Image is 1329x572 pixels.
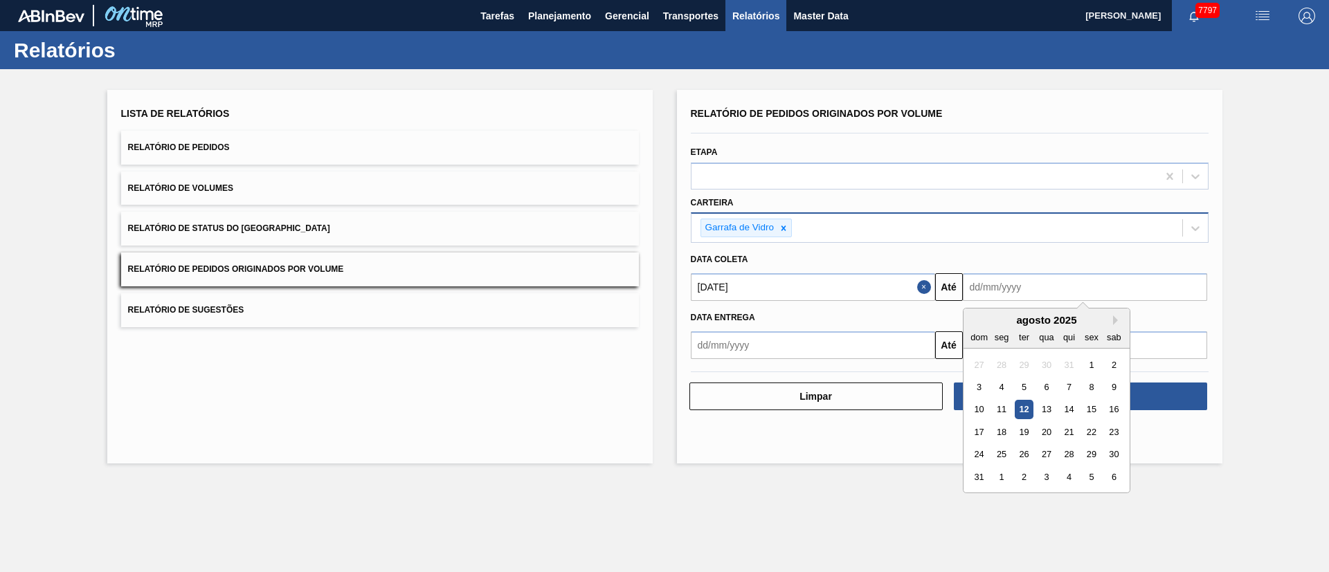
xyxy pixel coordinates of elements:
[970,378,988,396] div: Choose domingo, 3 de agosto de 2025
[1082,445,1101,464] div: Choose sexta-feira, 29 de agosto de 2025
[917,273,935,301] button: Close
[1059,356,1078,374] div: Not available quinta-feira, 31 de julho de 2025
[1059,328,1078,347] div: qui
[1082,423,1101,441] div: Choose sexta-feira, 22 de agosto de 2025
[691,331,935,359] input: dd/mm/yyyy
[1104,400,1123,419] div: Choose sábado, 16 de agosto de 2025
[1037,423,1056,441] div: Choose quarta-feira, 20 de agosto de 2025
[1113,315,1123,325] button: Next Month
[1014,328,1033,347] div: ter
[1082,328,1101,347] div: sex
[605,8,649,24] span: Gerencial
[992,468,1011,486] div: Choose segunda-feira, 1 de setembro de 2025
[970,328,988,347] div: dom
[128,264,344,274] span: Relatório de Pedidos Originados por Volume
[701,219,777,237] div: Garrafa de Vidro
[970,445,988,464] div: Choose domingo, 24 de agosto de 2025
[128,142,230,152] span: Relatório de Pedidos
[970,400,988,419] div: Choose domingo, 10 de agosto de 2025
[1082,468,1101,486] div: Choose sexta-feira, 5 de setembro de 2025
[970,356,988,374] div: Not available domingo, 27 de julho de 2025
[691,313,755,322] span: Data entrega
[1104,423,1123,441] div: Choose sábado, 23 de agosto de 2025
[128,183,233,193] span: Relatório de Volumes
[992,356,1011,374] div: Not available segunda-feira, 28 de julho de 2025
[1014,445,1033,464] div: Choose terça-feira, 26 de agosto de 2025
[992,378,1011,396] div: Choose segunda-feira, 4 de agosto de 2025
[1037,445,1056,464] div: Choose quarta-feira, 27 de agosto de 2025
[1014,356,1033,374] div: Not available terça-feira, 29 de julho de 2025
[1014,423,1033,441] div: Choose terça-feira, 19 de agosto de 2025
[954,382,1207,410] button: Download
[121,252,639,286] button: Relatório de Pedidos Originados por Volume
[18,10,84,22] img: TNhmsLtSVTkK8tSr43FrP2fwEKptu5GPRR3wAAAABJRU5ErkJggg==
[963,273,1207,301] input: dd/mm/yyyy
[121,108,230,119] span: Lista de Relatórios
[935,331,963,359] button: Até
[691,255,748,264] span: Data coleta
[992,400,1011,419] div: Choose segunda-feira, 11 de agosto de 2025
[121,293,639,327] button: Relatório de Sugestões
[992,445,1011,464] div: Choose segunda-feira, 25 de agosto de 2025
[1104,445,1123,464] div: Choose sábado, 30 de agosto de 2025
[1059,468,1078,486] div: Choose quinta-feira, 4 de setembro de 2025
[1059,378,1078,396] div: Choose quinta-feira, 7 de agosto de 2025
[1104,356,1123,374] div: Choose sábado, 2 de agosto de 2025
[1082,378,1101,396] div: Choose sexta-feira, 8 de agosto de 2025
[128,305,244,315] span: Relatório de Sugestões
[1104,468,1123,486] div: Choose sábado, 6 de setembro de 2025
[970,468,988,486] div: Choose domingo, 31 de agosto de 2025
[1014,378,1033,396] div: Choose terça-feira, 5 de agosto de 2025
[1037,378,1056,396] div: Choose quarta-feira, 6 de agosto de 2025
[691,147,718,157] label: Etapa
[1037,400,1056,419] div: Choose quarta-feira, 13 de agosto de 2025
[1082,400,1101,419] div: Choose sexta-feira, 15 de agosto de 2025
[793,8,848,24] span: Master Data
[691,198,734,207] label: Carteira
[1254,8,1271,24] img: userActions
[1037,356,1056,374] div: Not available quarta-feira, 30 de julho de 2025
[1037,468,1056,486] div: Choose quarta-feira, 3 de setembro de 2025
[968,353,1125,488] div: month 2025-08
[1059,445,1078,464] div: Choose quinta-feira, 28 de agosto de 2025
[480,8,514,24] span: Tarefas
[1037,328,1056,347] div: qua
[691,273,935,301] input: dd/mm/yyyy
[1299,8,1315,24] img: Logout
[689,382,943,410] button: Limpar
[1059,423,1078,441] div: Choose quinta-feira, 21 de agosto de 2025
[1059,400,1078,419] div: Choose quinta-feira, 14 de agosto de 2025
[970,423,988,441] div: Choose domingo, 17 de agosto de 2025
[128,223,330,233] span: Relatório de Status do [GEOGRAPHIC_DATA]
[14,42,260,58] h1: Relatórios
[935,273,963,301] button: Até
[121,172,639,205] button: Relatório de Volumes
[1014,468,1033,486] div: Choose terça-feira, 2 de setembro de 2025
[1014,400,1033,419] div: Choose terça-feira, 12 de agosto de 2025
[121,131,639,165] button: Relatório de Pedidos
[1104,328,1123,347] div: sab
[1082,356,1101,374] div: Choose sexta-feira, 1 de agosto de 2025
[663,8,718,24] span: Transportes
[528,8,591,24] span: Planejamento
[992,423,1011,441] div: Choose segunda-feira, 18 de agosto de 2025
[1172,6,1216,26] button: Notificações
[1195,3,1220,18] span: 7797
[691,108,943,119] span: Relatório de Pedidos Originados por Volume
[964,314,1130,326] div: agosto 2025
[732,8,779,24] span: Relatórios
[992,328,1011,347] div: seg
[121,212,639,246] button: Relatório de Status do [GEOGRAPHIC_DATA]
[1104,378,1123,396] div: Choose sábado, 9 de agosto de 2025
